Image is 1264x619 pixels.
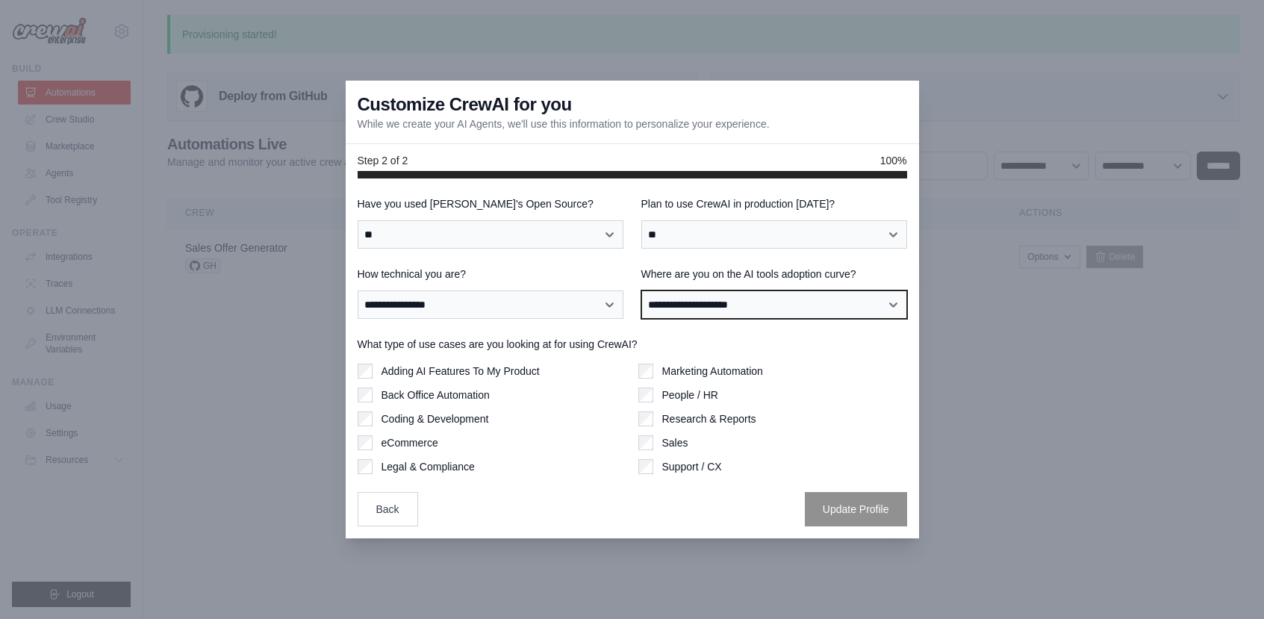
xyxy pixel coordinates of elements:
[358,93,572,116] h3: Customize CrewAI for you
[358,153,408,168] span: Step 2 of 2
[358,337,907,352] label: What type of use cases are you looking at for using CrewAI?
[382,459,475,474] label: Legal & Compliance
[662,388,718,402] label: People / HR
[358,492,418,526] button: Back
[805,492,907,526] button: Update Profile
[382,364,540,379] label: Adding AI Features To My Product
[382,388,490,402] label: Back Office Automation
[382,411,489,426] label: Coding & Development
[641,196,907,211] label: Plan to use CrewAI in production [DATE]?
[662,364,763,379] label: Marketing Automation
[662,459,722,474] label: Support / CX
[358,196,623,211] label: Have you used [PERSON_NAME]'s Open Source?
[662,411,756,426] label: Research & Reports
[358,116,770,131] p: While we create your AI Agents, we'll use this information to personalize your experience.
[382,435,438,450] label: eCommerce
[641,267,907,281] label: Where are you on the AI tools adoption curve?
[358,267,623,281] label: How technical you are?
[662,435,688,450] label: Sales
[880,153,907,168] span: 100%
